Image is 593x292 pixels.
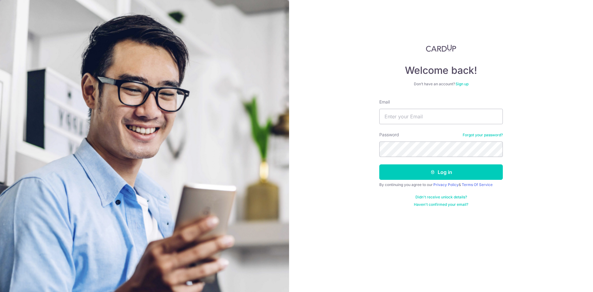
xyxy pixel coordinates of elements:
button: Log in [379,164,503,180]
a: Forgot your password? [463,133,503,138]
div: Don’t have an account? [379,82,503,87]
a: Privacy Policy [433,182,459,187]
h4: Welcome back! [379,64,503,77]
label: Email [379,99,390,105]
input: Enter your Email [379,109,503,124]
a: Terms Of Service [462,182,493,187]
a: Didn't receive unlock details? [415,195,467,200]
a: Haven't confirmed your email? [414,202,468,207]
div: By continuing you agree to our & [379,182,503,187]
a: Sign up [456,82,469,86]
img: CardUp Logo [426,44,456,52]
label: Password [379,132,399,138]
